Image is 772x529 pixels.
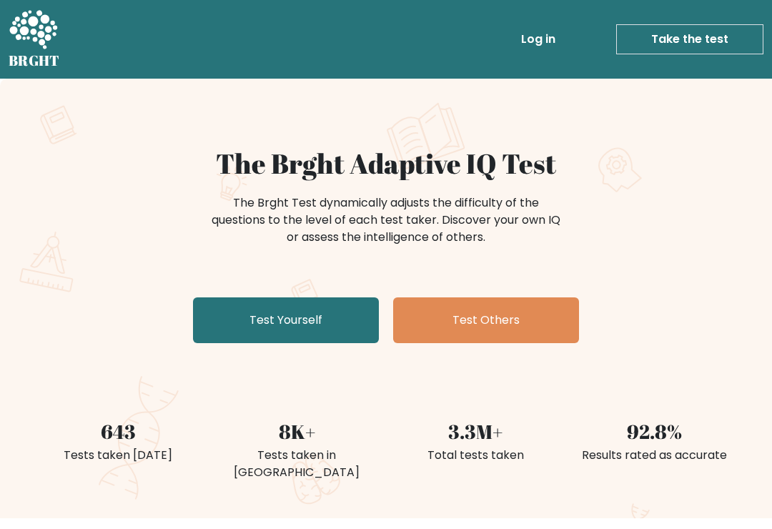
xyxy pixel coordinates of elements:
[573,417,735,447] div: 92.8%
[616,24,763,54] a: Take the test
[193,297,379,343] a: Test Yourself
[216,447,377,481] div: Tests taken in [GEOGRAPHIC_DATA]
[37,447,199,464] div: Tests taken [DATE]
[393,297,579,343] a: Test Others
[9,52,60,69] h5: BRGHT
[216,417,377,447] div: 8K+
[395,447,556,464] div: Total tests taken
[37,417,199,447] div: 643
[207,194,565,246] div: The Brght Test dynamically adjusts the difficulty of the questions to the level of each test take...
[37,147,735,180] h1: The Brght Adaptive IQ Test
[573,447,735,464] div: Results rated as accurate
[9,6,60,73] a: BRGHT
[395,417,556,447] div: 3.3M+
[515,25,561,54] a: Log in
